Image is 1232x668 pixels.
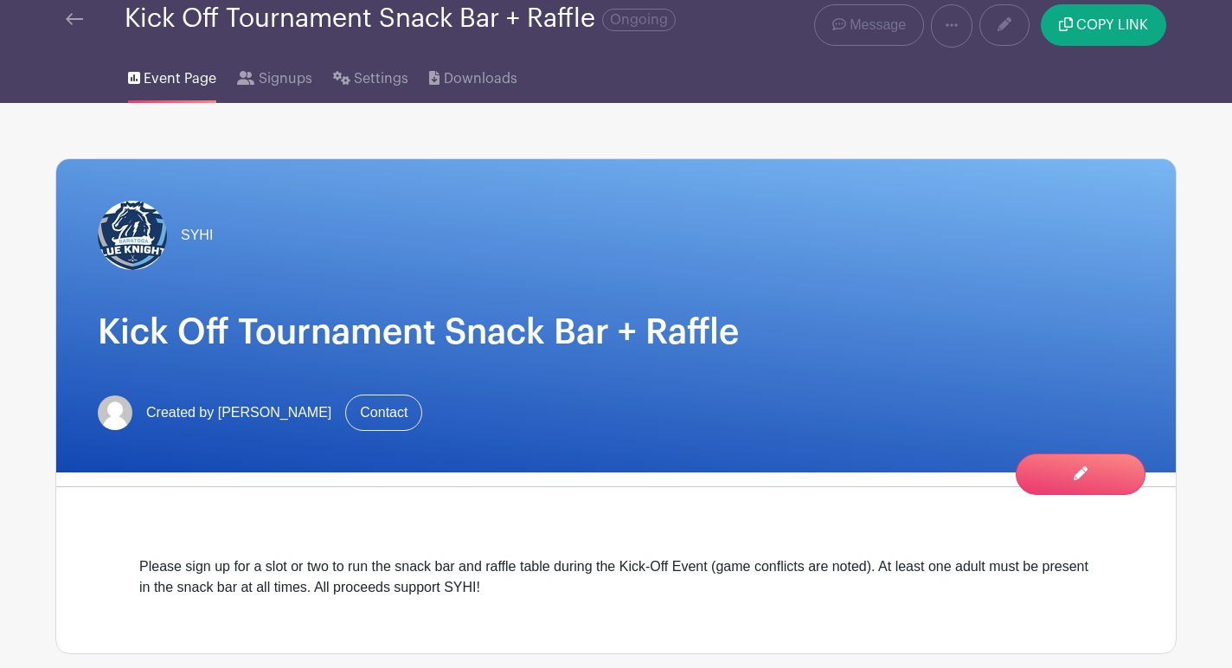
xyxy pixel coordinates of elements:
[345,395,422,431] a: Contact
[66,13,83,25] img: back-arrow-29a5d9b10d5bd6ae65dc969a981735edf675c4d7a1fe02e03b50dbd4ba3cdb55.svg
[444,68,517,89] span: Downloads
[181,225,213,246] span: SYHI
[128,48,216,103] a: Event Page
[259,68,312,89] span: Signups
[1041,4,1166,46] button: COPY LINK
[98,201,167,270] img: SYHI%20Logo_GOOD.jpeg
[237,48,311,103] a: Signups
[602,9,676,31] span: Ongoing
[98,395,132,430] img: default-ce2991bfa6775e67f084385cd625a349d9dcbb7a52a09fb2fda1e96e2d18dcdb.png
[814,4,924,46] a: Message
[354,68,408,89] span: Settings
[139,556,1093,598] div: Please sign up for a slot or two to run the snack bar and raffle table during the Kick-Off Event ...
[1076,18,1148,32] span: COPY LINK
[146,402,331,423] span: Created by [PERSON_NAME]
[429,48,517,103] a: Downloads
[98,312,1134,353] h1: Kick Off Tournament Snack Bar + Raffle
[850,15,906,35] span: Message
[125,4,676,33] div: Kick Off Tournament Snack Bar + Raffle
[333,48,408,103] a: Settings
[144,68,216,89] span: Event Page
